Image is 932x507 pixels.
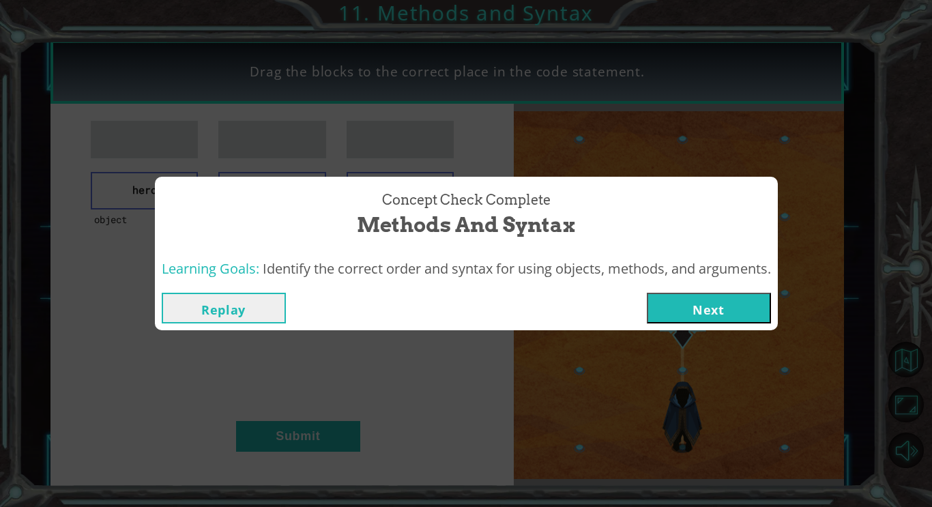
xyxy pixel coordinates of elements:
[357,210,575,240] span: Methods and Syntax
[162,293,286,323] button: Replay
[162,259,259,278] span: Learning Goals:
[647,293,771,323] button: Next
[263,259,771,278] span: Identify the correct order and syntax for using objects, methods, and arguments.
[382,190,551,210] span: Concept Check Complete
